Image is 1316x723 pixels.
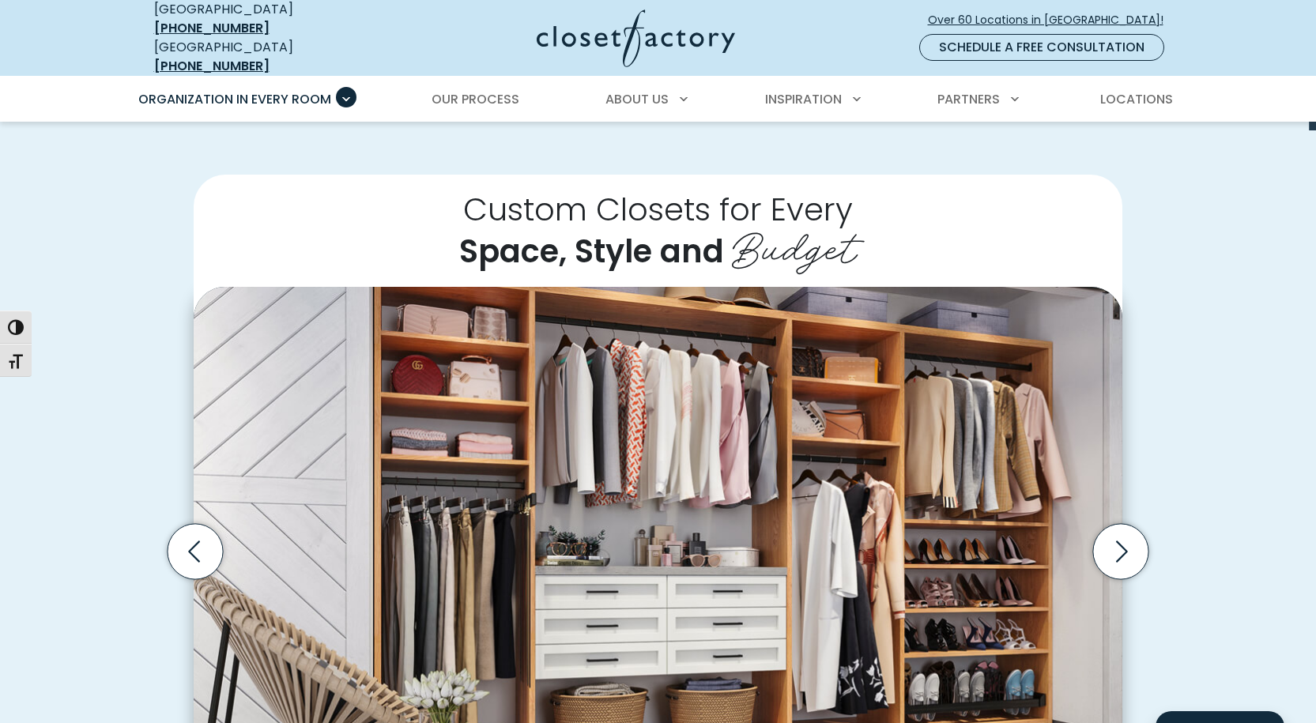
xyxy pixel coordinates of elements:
[463,187,853,232] span: Custom Closets for Every
[919,34,1164,61] a: Schedule a Free Consultation
[432,90,519,108] span: Our Process
[605,90,669,108] span: About Us
[1100,90,1173,108] span: Locations
[927,6,1177,34] a: Over 60 Locations in [GEOGRAPHIC_DATA]!
[127,77,1190,122] nav: Primary Menu
[928,12,1176,28] span: Over 60 Locations in [GEOGRAPHIC_DATA]!
[459,229,724,273] span: Space, Style and
[537,9,735,67] img: Closet Factory Logo
[154,19,270,37] a: [PHONE_NUMBER]
[138,90,331,108] span: Organization in Every Room
[154,57,270,75] a: [PHONE_NUMBER]
[154,38,383,76] div: [GEOGRAPHIC_DATA]
[765,90,842,108] span: Inspiration
[937,90,1000,108] span: Partners
[732,213,857,276] span: Budget
[1087,518,1155,586] button: Next slide
[161,518,229,586] button: Previous slide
